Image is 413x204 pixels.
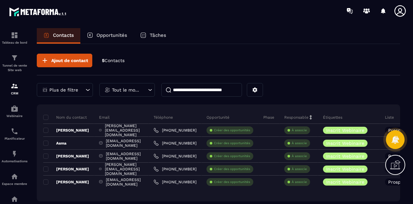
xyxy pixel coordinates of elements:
[214,167,250,171] p: Créer des opportunités
[43,128,89,133] p: [PERSON_NAME]
[326,180,364,184] p: Inscrit Webinaire
[11,31,18,39] img: formation
[326,128,364,133] p: Inscrit Webinaire
[11,195,18,203] img: social-network
[154,128,196,133] a: [PHONE_NUMBER]
[292,141,307,145] p: À associe
[2,114,27,118] p: Webinaire
[2,77,27,100] a: formationformationCRM
[11,127,18,135] img: scheduler
[292,180,307,184] p: À associe
[150,32,166,38] p: Tâches
[43,179,89,185] p: [PERSON_NAME]
[53,32,74,38] p: Contacts
[96,32,127,38] p: Opportunités
[11,105,18,113] img: automations
[388,180,408,184] p: Prospect
[284,115,308,120] p: Responsable
[134,28,173,44] a: Tâches
[2,168,27,190] a: automationsautomationsEspace membre
[323,115,342,120] p: Étiquettes
[2,159,27,163] p: Automatisations
[326,167,364,171] p: Inscrit Webinaire
[37,28,80,44] a: Contacts
[2,137,27,140] p: Planificateur
[105,58,125,63] span: Contacts
[49,88,78,92] p: Plus de filtre
[11,82,18,90] img: formation
[292,167,307,171] p: À associe
[2,123,27,145] a: schedulerschedulerPlanificateur
[11,173,18,180] img: automations
[2,182,27,186] p: Espace membre
[2,100,27,123] a: automationsautomationsWebinaire
[99,115,110,120] p: Email
[102,58,125,64] p: 5
[385,115,394,120] p: Liste
[154,141,196,146] a: [PHONE_NUMBER]
[214,180,250,184] p: Créer des opportunités
[214,154,250,158] p: Créer des opportunités
[154,179,196,185] a: [PHONE_NUMBER]
[292,128,307,133] p: À associe
[214,128,250,133] p: Créer des opportunités
[9,6,67,17] img: logo
[154,154,196,159] a: [PHONE_NUMBER]
[206,115,229,120] p: Opportunité
[2,145,27,168] a: automationsautomationsAutomatisations
[51,57,88,64] span: Ajout de contact
[43,166,89,172] p: [PERSON_NAME]
[2,41,27,44] p: Tableau de bord
[43,154,89,159] p: [PERSON_NAME]
[326,141,364,145] p: Inscrit Webinaire
[263,115,274,120] p: Phase
[292,154,307,158] p: À associe
[2,63,27,72] p: Tunnel de vente Site web
[154,166,196,172] a: [PHONE_NUMBER]
[80,28,134,44] a: Opportunités
[11,150,18,158] img: automations
[11,54,18,62] img: formation
[154,115,173,120] p: Téléphone
[2,27,27,49] a: formationformationTableau de bord
[37,54,92,67] button: Ajout de contact
[326,154,364,158] p: Inscrit Webinaire
[2,91,27,95] p: CRM
[43,115,87,120] p: Nom du contact
[214,141,250,145] p: Créer des opportunités
[43,141,66,146] p: Asma
[112,88,141,92] p: Tout le monde
[2,49,27,77] a: formationformationTunnel de vente Site web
